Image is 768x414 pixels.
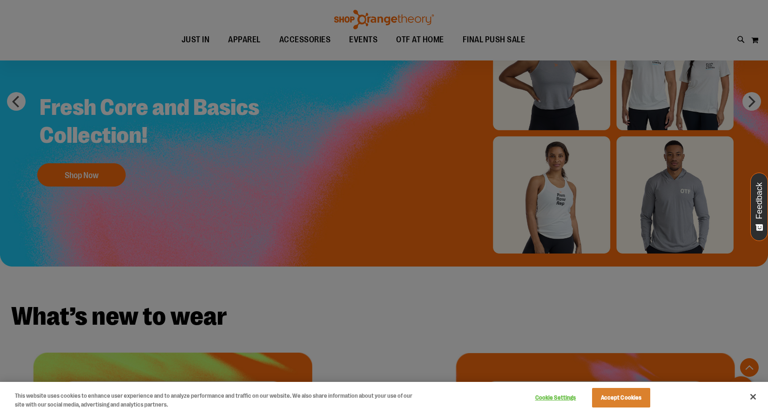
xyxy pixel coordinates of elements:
[526,388,585,407] button: Cookie Settings
[592,388,650,407] button: Accept Cookies
[755,182,764,219] span: Feedback
[15,391,423,409] div: This website uses cookies to enhance user experience and to analyze performance and traffic on ou...
[743,387,763,407] button: Close
[750,173,768,241] button: Feedback - Show survey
